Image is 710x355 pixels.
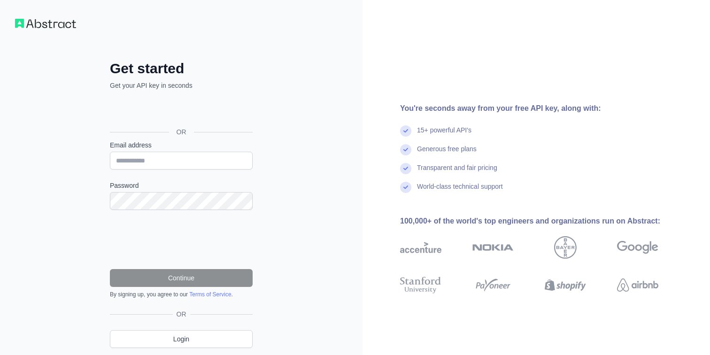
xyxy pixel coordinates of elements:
[15,19,76,28] img: Workflow
[110,330,253,348] a: Login
[169,127,194,137] span: OR
[110,81,253,90] p: Get your API key in seconds
[472,236,514,259] img: nokia
[110,221,253,258] iframe: reCAPTCHA
[110,291,253,298] div: By signing up, you agree to our .
[417,182,503,201] div: World-class technical support
[617,236,658,259] img: google
[417,163,497,182] div: Transparent and fair pricing
[472,275,514,295] img: payoneer
[400,125,411,137] img: check mark
[417,125,471,144] div: 15+ powerful API's
[400,163,411,174] img: check mark
[417,144,477,163] div: Generous free plans
[110,269,253,287] button: Continue
[110,60,253,77] h2: Get started
[400,103,688,114] div: You're seconds away from your free API key, along with:
[400,236,441,259] img: accenture
[617,275,658,295] img: airbnb
[110,140,253,150] label: Email address
[400,182,411,193] img: check mark
[105,100,255,121] iframe: Bouton "Se connecter avec Google"
[400,275,441,295] img: stanford university
[110,181,253,190] label: Password
[173,309,190,319] span: OR
[554,236,577,259] img: bayer
[189,291,231,298] a: Terms of Service
[400,144,411,155] img: check mark
[545,275,586,295] img: shopify
[400,216,688,227] div: 100,000+ of the world's top engineers and organizations run on Abstract:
